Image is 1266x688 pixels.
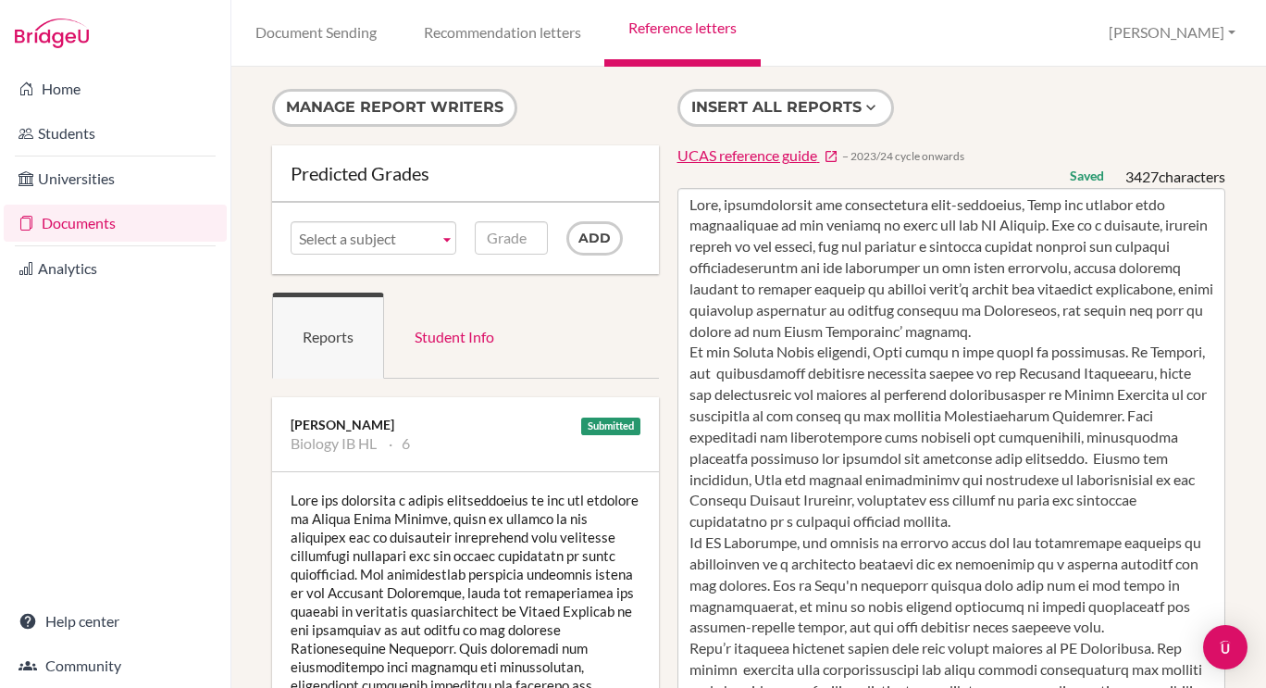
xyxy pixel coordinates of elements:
li: 6 [389,434,410,453]
a: Student Info [384,293,525,379]
span: UCAS reference guide [677,146,817,164]
div: characters [1125,167,1225,188]
input: Add [566,221,623,256]
a: Universities [4,160,227,197]
a: Community [4,647,227,684]
button: Manage report writers [272,89,517,127]
img: Bridge-U [15,19,89,48]
a: UCAS reference guide [677,145,838,167]
input: Grade [475,221,548,255]
div: [PERSON_NAME] [291,416,640,434]
a: Documents [4,205,227,242]
span: 3427 [1125,168,1159,185]
a: Home [4,70,227,107]
span: Select a subject [299,222,431,256]
li: Biology IB HL [291,434,377,453]
div: Saved [1070,167,1104,185]
a: Students [4,115,227,152]
div: Submitted [581,418,640,435]
button: Insert all reports [677,89,894,127]
span: − 2023/24 cycle onwards [842,148,964,164]
a: Analytics [4,250,227,287]
a: Reports [272,293,384,379]
div: Open Intercom Messenger [1203,625,1247,669]
a: Help center [4,603,227,640]
button: [PERSON_NAME] [1100,16,1244,50]
div: Predicted Grades [291,164,640,182]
